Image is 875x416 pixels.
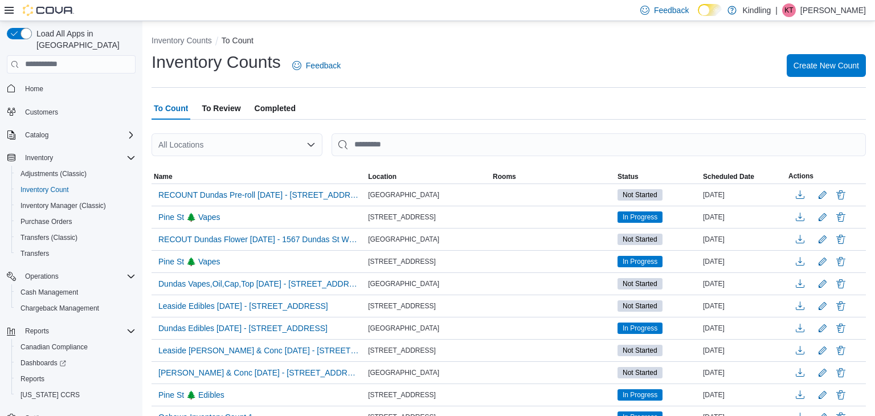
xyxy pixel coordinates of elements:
button: Delete [834,277,848,291]
p: [PERSON_NAME] [800,3,866,17]
button: Home [2,80,140,97]
span: Not Started [618,345,663,356]
div: [DATE] [701,255,786,268]
button: Catalog [2,127,140,143]
span: In Progress [623,256,657,267]
button: [PERSON_NAME] & Conc [DATE] - [STREET_ADDRESS] [154,364,363,381]
button: Leaside [PERSON_NAME] & Conc [DATE] - [STREET_ADDRESS] [154,342,363,359]
button: Edit count details [816,320,829,337]
button: Open list of options [306,140,316,149]
span: Chargeback Management [16,301,136,315]
h1: Inventory Counts [152,51,281,74]
button: Operations [2,268,140,284]
button: RECOUT Dundas Flower [DATE] - 1567 Dundas St W NEW - Recount [154,231,363,248]
button: Edit count details [816,364,829,381]
span: In Progress [623,323,657,333]
span: [US_STATE] CCRS [21,390,80,399]
span: In Progress [623,390,657,400]
button: Dundas Vapes,Oil,Cap,Top [DATE] - [STREET_ADDRESS] [154,275,363,292]
span: Scheduled Date [703,172,754,181]
span: Not Started [618,300,663,312]
button: Pine St 🌲 Vapes [154,253,225,270]
span: [GEOGRAPHIC_DATA] [368,368,439,377]
div: [DATE] [701,366,786,380]
span: Inventory [21,151,136,165]
button: Pine St 🌲 Edibles [154,386,229,403]
a: Cash Management [16,286,83,299]
span: Inventory Count [16,183,136,197]
span: Washington CCRS [16,388,136,402]
button: Edit count details [816,209,829,226]
span: Purchase Orders [21,217,72,226]
button: Leaside Edibles [DATE] - [STREET_ADDRESS] [154,297,333,315]
button: Name [152,170,366,183]
span: Actions [788,172,813,181]
span: To Review [202,97,240,120]
a: Home [21,82,48,96]
a: [US_STATE] CCRS [16,388,84,402]
button: Delete [834,321,848,335]
button: Inventory Manager (Classic) [11,198,140,214]
a: Reports [16,372,49,386]
p: | [775,3,778,17]
button: Inventory [2,150,140,166]
input: Dark Mode [698,4,722,16]
button: Rooms [490,170,615,183]
span: Name [154,172,173,181]
button: Inventory Counts [152,36,212,45]
button: Delete [834,388,848,402]
span: Create New Count [794,60,859,71]
span: Dundas Vapes,Oil,Cap,Top [DATE] - [STREET_ADDRESS] [158,278,359,289]
button: Reports [21,324,54,338]
button: Dundas Edibles [DATE] - [STREET_ADDRESS] [154,320,332,337]
a: Transfers [16,247,54,260]
span: Rooms [493,172,516,181]
div: [DATE] [701,321,786,335]
button: Edit count details [816,342,829,359]
span: Reports [21,324,136,338]
span: Customers [25,108,58,117]
span: Leaside [PERSON_NAME] & Conc [DATE] - [STREET_ADDRESS] [158,345,359,356]
button: Delete [834,233,848,246]
span: Canadian Compliance [16,340,136,354]
a: Purchase Orders [16,215,77,229]
span: RECOUNT Dundas Pre-roll [DATE] - [STREET_ADDRESS] NEW - Recount [158,189,359,201]
button: RECOUNT Dundas Pre-roll [DATE] - [STREET_ADDRESS] NEW - Recount [154,186,363,203]
button: Edit count details [816,231,829,248]
input: This is a search bar. After typing your query, hit enter to filter the results lower in the page. [332,133,866,156]
button: Chargeback Management [11,300,140,316]
a: Inventory Manager (Classic) [16,199,111,213]
span: Chargeback Management [21,304,99,313]
button: Location [366,170,490,183]
div: Kathleen Tai [782,3,796,17]
span: [GEOGRAPHIC_DATA] [368,235,439,244]
span: Load All Apps in [GEOGRAPHIC_DATA] [32,28,136,51]
div: [DATE] [701,210,786,224]
span: Dashboards [21,358,66,368]
button: Transfers [11,246,140,262]
span: Transfers (Classic) [16,231,136,244]
span: Feedback [654,5,689,16]
span: Not Started [618,189,663,201]
div: [DATE] [701,388,786,402]
div: [DATE] [701,233,786,246]
a: Canadian Compliance [16,340,92,354]
span: Dashboards [16,356,136,370]
div: [DATE] [701,277,786,291]
button: To Count [222,36,253,45]
button: Transfers (Classic) [11,230,140,246]
button: Edit count details [816,275,829,292]
button: Inventory [21,151,58,165]
a: Transfers (Classic) [16,231,82,244]
span: Adjustments (Classic) [16,167,136,181]
span: Home [25,84,43,93]
nav: An example of EuiBreadcrumbs [152,35,866,48]
div: [DATE] [701,344,786,357]
button: Delete [834,255,848,268]
button: Cash Management [11,284,140,300]
span: Home [21,81,136,96]
span: Reports [25,327,49,336]
span: To Count [154,97,188,120]
span: In Progress [618,323,663,334]
span: [STREET_ADDRESS] [368,301,436,311]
